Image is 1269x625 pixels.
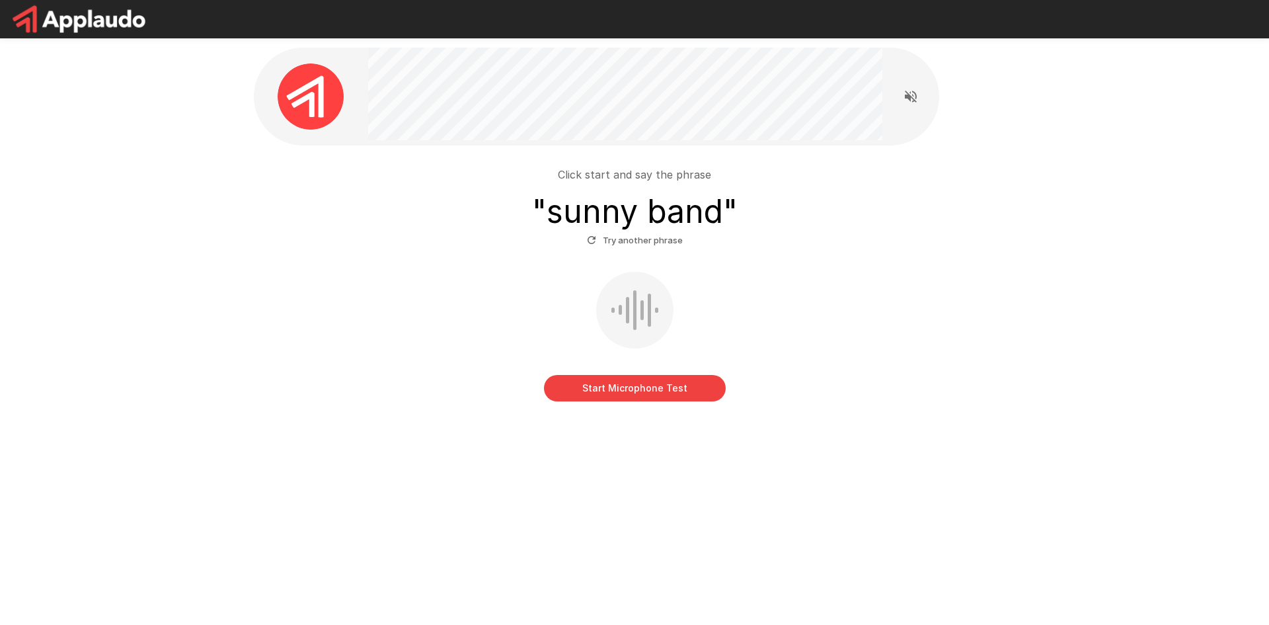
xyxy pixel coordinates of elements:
h3: " sunny band " [532,193,738,230]
button: Read questions aloud [898,83,924,110]
button: Start Microphone Test [544,375,726,401]
button: Try another phrase [584,230,686,251]
img: applaudo_avatar.png [278,63,344,130]
p: Click start and say the phrase [558,167,711,183]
